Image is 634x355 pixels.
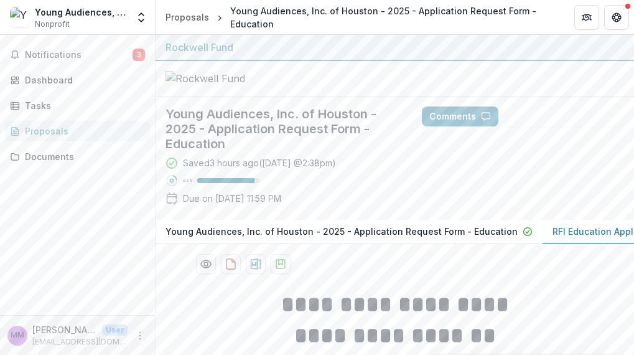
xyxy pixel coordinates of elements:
[165,225,518,238] p: Young Audiences, Inc. of Houston - 2025 - Application Request Form - Education
[183,192,281,205] p: Due on [DATE] 11:59 PM
[165,11,209,24] div: Proposals
[161,8,214,26] a: Proposals
[35,19,70,30] span: Nonprofit
[165,71,290,86] img: Rockwell Fund
[11,331,24,339] div: Mary Mettenbrink
[574,5,599,30] button: Partners
[161,2,559,33] nav: breadcrumb
[102,324,128,336] p: User
[246,254,266,274] button: download-proposal
[5,95,150,116] a: Tasks
[25,73,140,87] div: Dashboard
[604,5,629,30] button: Get Help
[32,336,128,348] p: [EMAIL_ADDRESS][DOMAIN_NAME]
[5,146,150,167] a: Documents
[10,7,30,27] img: Young Audiences, Inc. of Houston
[133,328,147,343] button: More
[230,4,554,31] div: Young Audiences, Inc. of Houston - 2025 - Application Request Form - Education
[183,156,336,169] div: Saved 3 hours ago ( [DATE] @ 2:38pm )
[32,323,97,336] p: [PERSON_NAME]
[25,50,133,60] span: Notifications
[165,107,402,151] h2: Young Audiences, Inc. of Houston - 2025 - Application Request Form - Education
[422,107,498,126] button: Comments
[221,254,241,274] button: download-proposal
[5,70,150,90] a: Dashboard
[25,150,140,163] div: Documents
[25,99,140,112] div: Tasks
[183,176,192,185] p: 92 %
[271,254,291,274] button: download-proposal
[133,5,150,30] button: Open entity switcher
[35,6,128,19] div: Young Audiences, Inc. of [GEOGRAPHIC_DATA]
[196,254,216,274] button: Preview baf2fcdd-ec72-4f4c-b88d-5185b0170123-1.pdf
[133,49,145,61] span: 3
[503,107,624,126] button: Answer Suggestions
[25,125,140,138] div: Proposals
[5,45,150,65] button: Notifications3
[165,40,624,55] div: Rockwell Fund
[5,121,150,141] a: Proposals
